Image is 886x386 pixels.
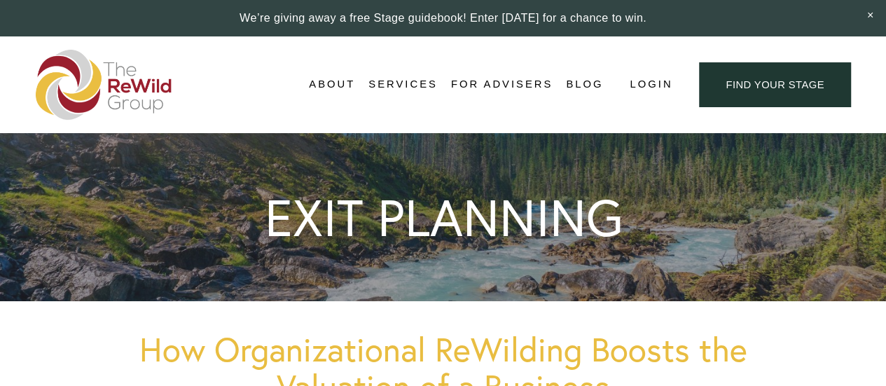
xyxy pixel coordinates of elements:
a: Login [630,75,672,94]
a: find your stage [699,62,850,106]
h1: EXIT PLANNING [265,192,623,243]
a: folder dropdown [368,74,438,95]
a: Blog [566,74,603,95]
img: The ReWild Group [36,50,173,120]
a: folder dropdown [309,74,355,95]
span: Services [368,75,438,94]
a: For Advisers [451,74,553,95]
span: About [309,75,355,94]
